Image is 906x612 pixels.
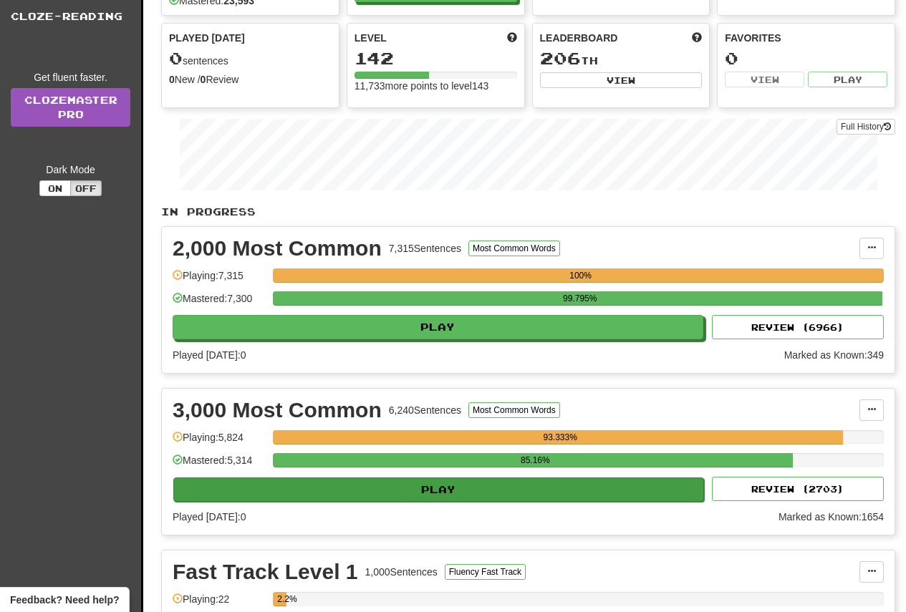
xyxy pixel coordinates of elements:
[10,593,119,607] span: Open feedback widget
[173,268,266,292] div: Playing: 7,315
[173,238,382,259] div: 2,000 Most Common
[355,31,387,45] span: Level
[355,49,517,67] div: 142
[173,399,382,421] div: 3,000 Most Common
[169,72,332,87] div: New / Review
[725,72,804,87] button: View
[540,72,703,88] button: View
[692,31,702,45] span: This week in points, UTC
[39,180,71,196] button: On
[201,74,206,85] strong: 0
[70,180,102,196] button: Off
[808,72,887,87] button: Play
[725,31,887,45] div: Favorites
[389,241,461,256] div: 7,315 Sentences
[540,49,703,68] div: th
[169,49,332,68] div: sentences
[173,349,246,361] span: Played [DATE]: 0
[173,511,246,523] span: Played [DATE]: 0
[355,79,517,93] div: 11,733 more points to level 143
[277,291,882,306] div: 99.795%
[837,119,895,135] button: Full History
[468,241,560,256] button: Most Common Words
[173,291,266,315] div: Mastered: 7,300
[173,315,703,339] button: Play
[173,477,704,502] button: Play
[540,48,581,68] span: 206
[169,74,175,85] strong: 0
[540,31,618,45] span: Leaderboard
[277,453,793,467] div: 85.16%
[277,268,884,283] div: 100%
[169,31,245,45] span: Played [DATE]
[784,348,884,362] div: Marked as Known: 349
[169,48,183,68] span: 0
[11,88,130,127] a: ClozemasterPro
[173,453,266,477] div: Mastered: 5,314
[725,49,887,67] div: 0
[468,402,560,418] button: Most Common Words
[507,31,517,45] span: Score more points to level up
[779,510,884,524] div: Marked as Known: 1654
[11,70,130,84] div: Get fluent faster.
[445,564,526,580] button: Fluency Fast Track
[11,162,130,177] div: Dark Mode
[173,561,358,583] div: Fast Track Level 1
[277,430,843,445] div: 93.333%
[161,205,895,219] p: In Progress
[389,403,461,417] div: 6,240 Sentences
[173,430,266,454] div: Playing: 5,824
[712,477,884,501] button: Review (2703)
[277,592,286,606] div: 2.2%
[712,315,884,339] button: Review (6966)
[365,565,438,579] div: 1,000 Sentences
